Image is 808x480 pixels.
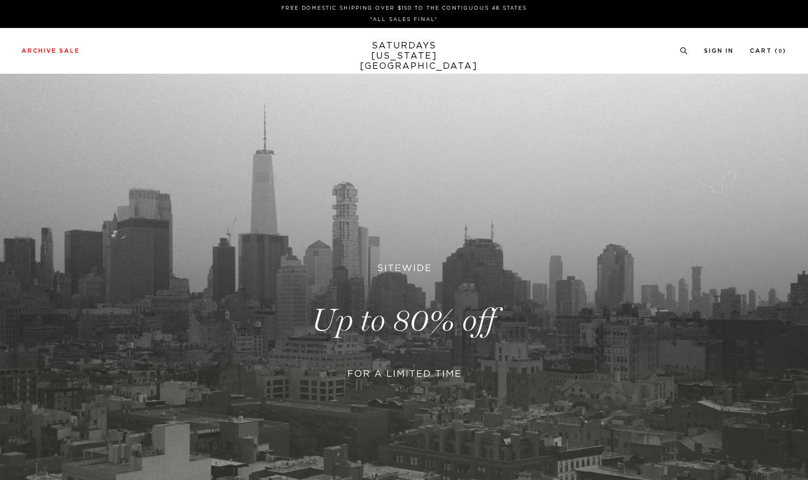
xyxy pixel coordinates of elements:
[778,49,783,54] small: 0
[360,41,449,72] a: SATURDAYS[US_STATE][GEOGRAPHIC_DATA]
[26,16,782,24] p: *ALL SALES FINAL*
[22,48,80,54] a: Archive Sale
[26,4,782,12] p: FREE DOMESTIC SHIPPING OVER $150 TO THE CONTIGUOUS 48 STATES
[750,48,786,54] a: Cart (0)
[704,48,734,54] a: Sign In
